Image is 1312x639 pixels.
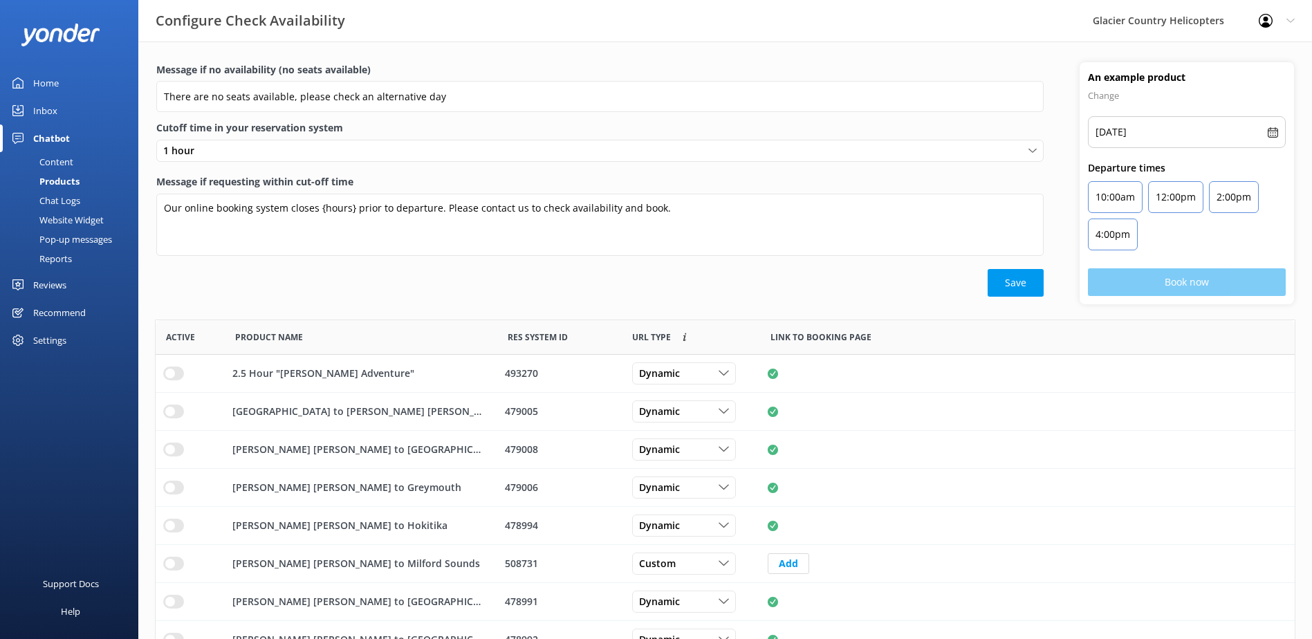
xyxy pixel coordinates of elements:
[61,598,80,625] div: Help
[156,81,1044,112] input: Enter a message
[232,594,481,609] p: [PERSON_NAME] [PERSON_NAME] to [GEOGRAPHIC_DATA]
[8,191,138,210] a: Chat Logs
[1217,189,1251,205] p: 2:00pm
[8,210,138,230] a: Website Widget
[8,152,138,172] a: Content
[156,62,1044,77] label: Message if no availability (no seats available)
[1088,160,1286,176] p: Departure times
[33,299,86,326] div: Recommend
[33,69,59,97] div: Home
[639,594,688,609] span: Dynamic
[770,331,871,344] span: Link to booking page
[1096,226,1130,243] p: 4:00pm
[1088,87,1286,104] p: Change
[156,393,1295,431] div: row
[8,210,104,230] div: Website Widget
[988,269,1044,297] button: Save
[33,271,66,299] div: Reviews
[232,556,480,571] p: [PERSON_NAME] [PERSON_NAME] to Milford Sounds
[639,518,688,533] span: Dynamic
[156,583,1295,621] div: row
[156,120,1044,136] label: Cutoff time in your reservation system
[21,24,100,46] img: yonder-white-logo.png
[8,249,72,268] div: Reports
[156,355,1295,393] div: row
[1088,71,1286,84] h4: An example product
[639,480,688,495] span: Dynamic
[8,172,138,191] a: Products
[768,553,809,574] button: Add
[505,480,614,495] div: 479006
[8,230,112,249] div: Pop-up messages
[232,518,447,533] p: [PERSON_NAME] [PERSON_NAME] to Hokitika
[639,366,688,381] span: Dynamic
[1096,189,1135,205] p: 10:00am
[8,172,80,191] div: Products
[505,366,614,381] div: 493270
[156,174,1044,189] label: Message if requesting within cut-off time
[8,230,138,249] a: Pop-up messages
[639,442,688,457] span: Dynamic
[8,249,138,268] a: Reports
[156,545,1295,583] div: row
[8,152,73,172] div: Content
[232,366,414,381] p: 2.5 Hour "[PERSON_NAME] Adventure"
[505,404,614,419] div: 479005
[505,442,614,457] div: 479008
[163,143,203,158] span: 1 hour
[505,594,614,609] div: 478991
[33,97,57,124] div: Inbox
[156,431,1295,469] div: row
[232,442,481,457] p: [PERSON_NAME] [PERSON_NAME] to [GEOGRAPHIC_DATA]
[156,469,1295,507] div: row
[1156,189,1196,205] p: 12:00pm
[639,404,688,419] span: Dynamic
[632,331,671,344] span: Link to booking page
[33,124,70,152] div: Chatbot
[232,404,481,419] p: [GEOGRAPHIC_DATA] to [PERSON_NAME] [PERSON_NAME]
[639,556,684,571] span: Custom
[156,194,1044,256] textarea: Our online booking system closes {hours} prior to departure. Please contact us to check availabil...
[33,326,66,354] div: Settings
[8,191,80,210] div: Chat Logs
[43,570,99,598] div: Support Docs
[1096,124,1127,140] p: [DATE]
[156,10,345,32] h3: Configure Check Availability
[505,518,614,533] div: 478994
[166,331,195,344] span: Active
[508,331,568,344] span: Res System ID
[232,480,461,495] p: [PERSON_NAME] [PERSON_NAME] to Greymouth
[235,331,303,344] span: Product Name
[156,507,1295,545] div: row
[505,556,614,571] div: 508731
